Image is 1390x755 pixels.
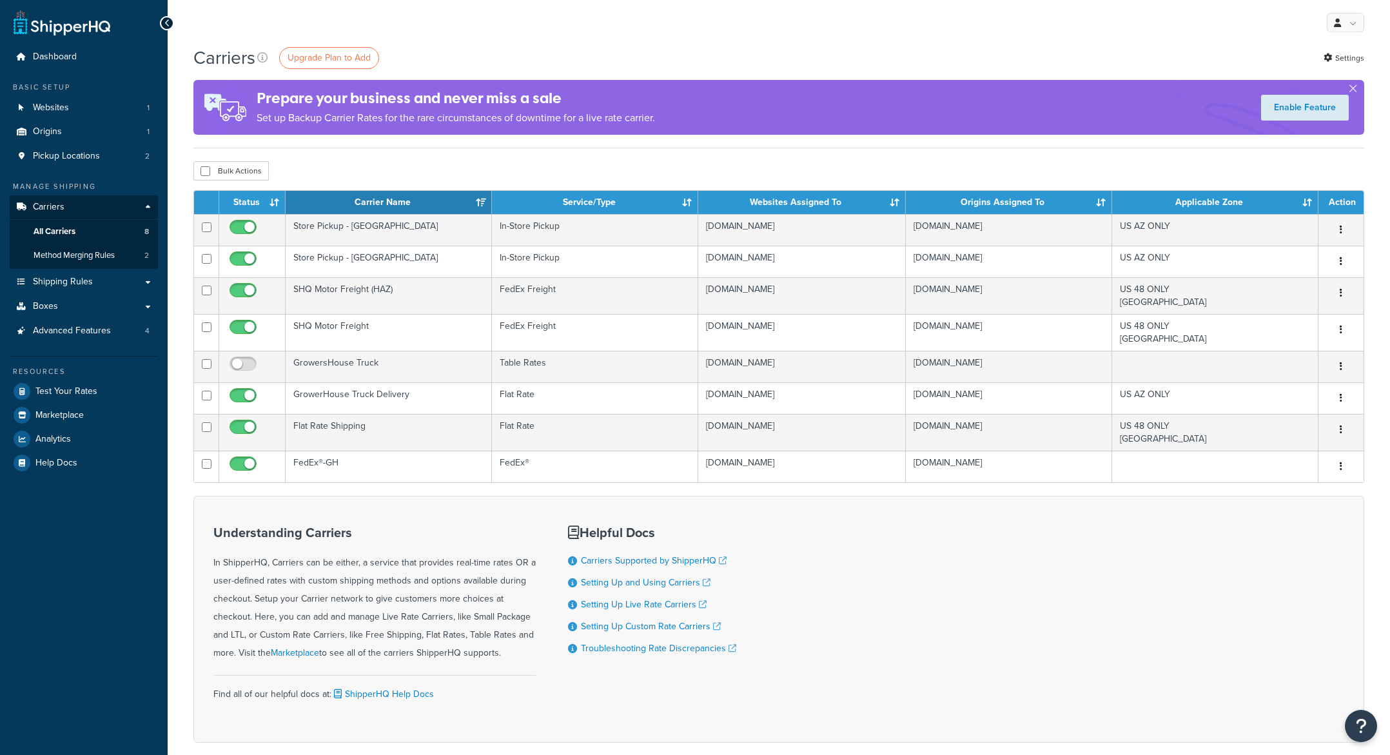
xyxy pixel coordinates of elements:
[906,382,1112,414] td: [DOMAIN_NAME]
[33,126,62,137] span: Origins
[286,414,492,451] td: Flat Rate Shipping
[10,195,158,219] a: Carriers
[257,109,655,127] p: Set up Backup Carrier Rates for the rare circumstances of downtime for a live rate carrier.
[147,126,150,137] span: 1
[286,214,492,246] td: Store Pickup - [GEOGRAPHIC_DATA]
[1318,191,1364,214] th: Action
[581,554,727,567] a: Carriers Supported by ShipperHQ
[33,151,100,162] span: Pickup Locations
[1345,710,1377,742] button: Open Resource Center
[698,414,905,451] td: [DOMAIN_NAME]
[10,120,158,144] a: Origins 1
[271,646,319,660] a: Marketplace
[1112,414,1318,451] td: US 48 ONLY [GEOGRAPHIC_DATA]
[906,451,1112,482] td: [DOMAIN_NAME]
[492,314,698,351] td: FedEx Freight
[906,214,1112,246] td: [DOMAIN_NAME]
[144,226,149,237] span: 8
[213,675,536,703] div: Find all of our helpful docs at:
[35,434,71,445] span: Analytics
[10,319,158,343] a: Advanced Features 4
[10,295,158,319] a: Boxes
[286,191,492,214] th: Carrier Name: activate to sort column ascending
[10,82,158,93] div: Basic Setup
[144,250,149,261] span: 2
[286,451,492,482] td: FedEx®-GH
[906,351,1112,382] td: [DOMAIN_NAME]
[1112,277,1318,314] td: US 48 ONLY [GEOGRAPHIC_DATA]
[10,427,158,451] a: Analytics
[1112,382,1318,414] td: US AZ ONLY
[10,451,158,475] a: Help Docs
[10,195,158,269] li: Carriers
[1112,314,1318,351] td: US 48 ONLY [GEOGRAPHIC_DATA]
[906,414,1112,451] td: [DOMAIN_NAME]
[35,458,77,469] span: Help Docs
[34,250,115,261] span: Method Merging Rules
[33,301,58,312] span: Boxes
[581,576,710,589] a: Setting Up and Using Carriers
[10,45,158,69] a: Dashboard
[10,380,158,403] a: Test Your Rates
[10,244,158,268] a: Method Merging Rules 2
[286,277,492,314] td: SHQ Motor Freight (HAZ)
[10,366,158,377] div: Resources
[1324,49,1364,67] a: Settings
[257,88,655,109] h4: Prepare your business and never miss a sale
[698,191,905,214] th: Websites Assigned To: activate to sort column ascending
[286,351,492,382] td: GrowersHouse Truck
[698,351,905,382] td: [DOMAIN_NAME]
[492,414,698,451] td: Flat Rate
[10,181,158,192] div: Manage Shipping
[193,80,257,135] img: ad-rules-rateshop-fe6ec290ccb7230408bd80ed9643f0289d75e0ffd9eb532fc0e269fcd187b520.png
[698,214,905,246] td: [DOMAIN_NAME]
[581,642,736,655] a: Troubleshooting Rate Discrepancies
[492,246,698,277] td: In-Store Pickup
[193,45,255,70] h1: Carriers
[10,144,158,168] a: Pickup Locations 2
[10,319,158,343] li: Advanced Features
[147,103,150,113] span: 1
[10,404,158,427] a: Marketplace
[219,191,286,214] th: Status: activate to sort column ascending
[213,525,536,662] div: In ShipperHQ, Carriers can be either, a service that provides real-time rates OR a user-defined r...
[279,47,379,69] a: Upgrade Plan to Add
[10,270,158,294] li: Shipping Rules
[698,277,905,314] td: [DOMAIN_NAME]
[10,96,158,120] a: Websites 1
[33,277,93,288] span: Shipping Rules
[35,386,97,397] span: Test Your Rates
[193,161,269,181] button: Bulk Actions
[492,214,698,246] td: In-Store Pickup
[581,620,721,633] a: Setting Up Custom Rate Carriers
[10,120,158,144] li: Origins
[33,103,69,113] span: Websites
[286,382,492,414] td: GrowerHouse Truck Delivery
[35,410,84,421] span: Marketplace
[906,191,1112,214] th: Origins Assigned To: activate to sort column ascending
[698,246,905,277] td: [DOMAIN_NAME]
[34,226,75,237] span: All Carriers
[10,220,158,244] a: All Carriers 8
[492,351,698,382] td: Table Rates
[10,144,158,168] li: Pickup Locations
[10,244,158,268] li: Method Merging Rules
[698,382,905,414] td: [DOMAIN_NAME]
[568,525,736,540] h3: Helpful Docs
[33,52,77,63] span: Dashboard
[1112,191,1318,214] th: Applicable Zone: activate to sort column ascending
[698,314,905,351] td: [DOMAIN_NAME]
[492,451,698,482] td: FedEx®
[906,277,1112,314] td: [DOMAIN_NAME]
[1112,246,1318,277] td: US AZ ONLY
[492,277,698,314] td: FedEx Freight
[213,525,536,540] h3: Understanding Carriers
[1112,214,1318,246] td: US AZ ONLY
[698,451,905,482] td: [DOMAIN_NAME]
[286,246,492,277] td: Store Pickup - [GEOGRAPHIC_DATA]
